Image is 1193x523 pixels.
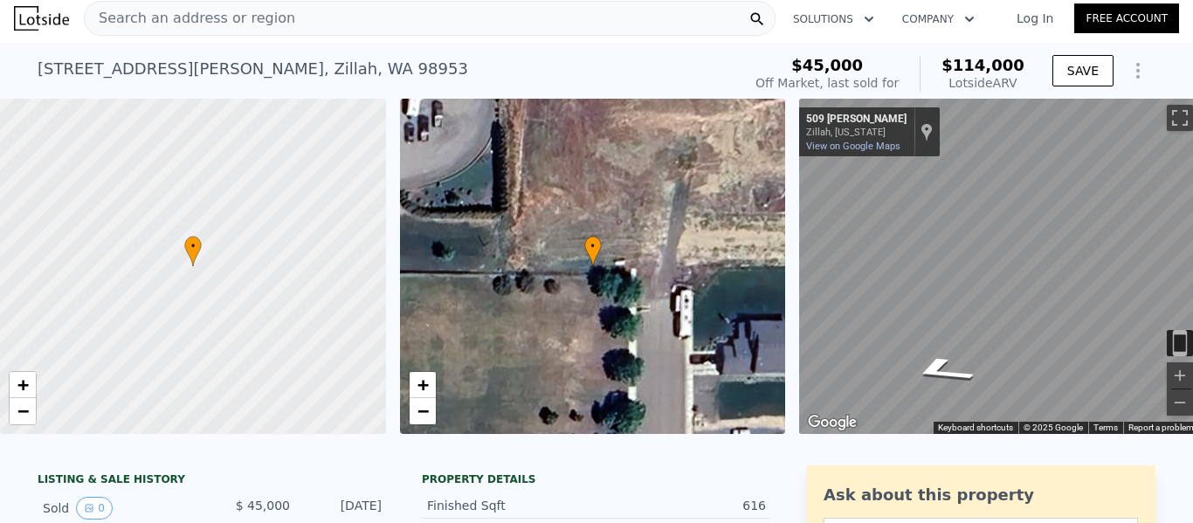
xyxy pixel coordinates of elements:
[304,497,382,520] div: [DATE]
[1121,53,1155,88] button: Show Options
[76,497,113,520] button: View historical data
[17,374,29,396] span: +
[1167,389,1193,416] button: Zoom out
[921,122,933,141] a: Show location on map
[410,372,436,398] a: Zoom in
[584,236,602,266] div: •
[996,10,1074,27] a: Log In
[10,398,36,424] a: Zoom out
[427,497,596,514] div: Finished Sqft
[941,56,1024,74] span: $114,000
[417,400,428,422] span: −
[779,3,888,35] button: Solutions
[755,74,899,92] div: Off Market, last sold for
[806,127,907,138] div: Zillah, [US_STATE]
[1052,55,1114,86] button: SAVE
[236,499,290,513] span: $ 45,000
[1024,423,1083,432] span: © 2025 Google
[85,8,295,29] span: Search an address or region
[184,236,202,266] div: •
[1093,423,1118,432] a: Terms (opens in new tab)
[1167,330,1193,356] button: Toggle motion tracking
[43,497,198,520] div: Sold
[1167,105,1193,131] button: Toggle fullscreen view
[422,472,771,486] div: Property details
[803,411,861,434] img: Google
[824,483,1138,507] div: Ask about this property
[806,141,900,152] a: View on Google Maps
[596,497,766,514] div: 616
[941,74,1024,92] div: Lotside ARV
[417,374,428,396] span: +
[584,238,602,254] span: •
[806,113,907,127] div: 509 [PERSON_NAME]
[184,238,202,254] span: •
[938,422,1013,434] button: Keyboard shortcuts
[803,411,861,434] a: Open this area in Google Maps (opens a new window)
[38,57,468,81] div: [STREET_ADDRESS][PERSON_NAME] , Zillah , WA 98953
[1167,362,1193,389] button: Zoom in
[1074,3,1179,33] a: Free Account
[17,400,29,422] span: −
[10,372,36,398] a: Zoom in
[888,3,989,35] button: Company
[410,398,436,424] a: Zoom out
[882,350,1002,391] path: Go South, Nathaniel Ln
[38,472,387,490] div: LISTING & SALE HISTORY
[14,6,69,31] img: Lotside
[791,56,863,74] span: $45,000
